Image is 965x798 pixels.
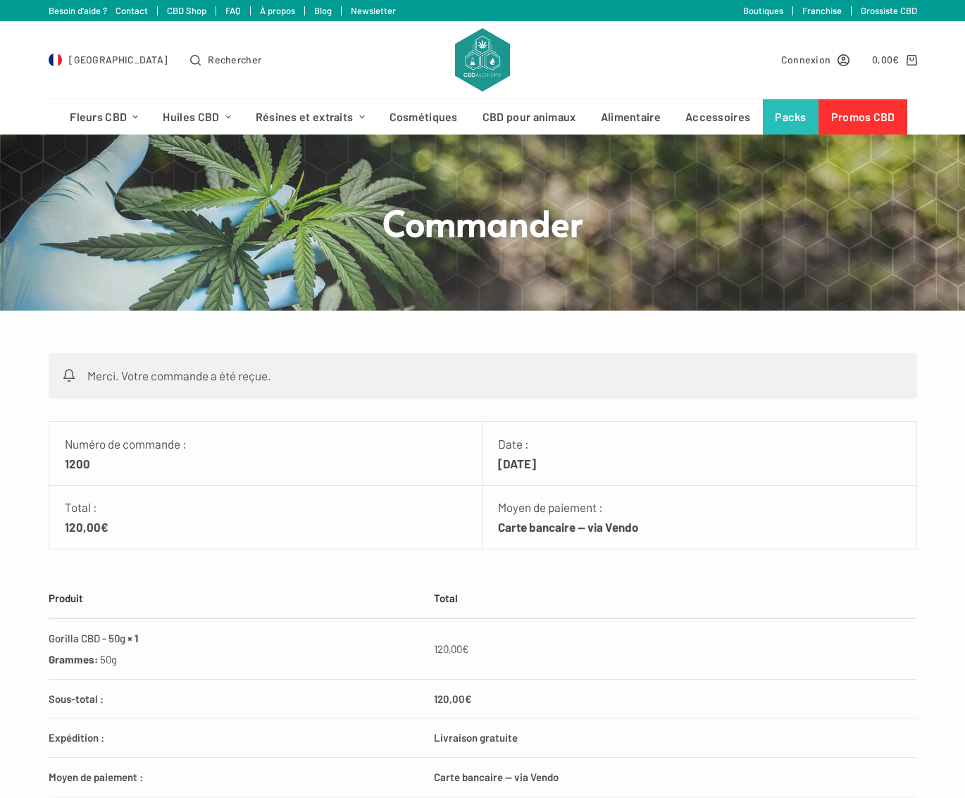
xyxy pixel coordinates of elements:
img: FR Flag [49,53,63,67]
bdi: 0,00 [872,54,899,66]
a: Franchise [802,5,842,16]
strong: Grammes: [49,653,98,666]
li: Moyen de paiement : [482,485,916,549]
a: Newsletter [351,5,396,16]
a: Boutiques [743,5,783,16]
nav: Menu d’en-tête [58,99,908,135]
span: € [462,642,469,655]
p: Merci. Votre commande a été reçue. [49,353,917,399]
li: Date : [482,422,916,486]
strong: 1200 [65,454,466,473]
a: Fleurs CBD [58,99,151,135]
a: Accessoires [673,99,762,135]
span: [GEOGRAPHIC_DATA] [69,51,168,68]
p: 50g [100,651,117,668]
th: Moyen de paiement : [49,758,427,797]
strong: × 1 [127,632,138,644]
td: Livraison gratuite [426,718,916,758]
span: Rechercher [208,51,261,68]
h1: Commander [218,199,747,245]
a: Panier d’achat [872,51,916,68]
span: € [465,692,472,705]
strong: [DATE] [498,454,900,473]
img: CBD Alchemy [455,28,510,92]
td: Carte bancaire — via Vendo [426,758,916,797]
button: Ouvrir le formulaire de recherche [190,51,261,68]
span: € [892,54,899,66]
span: 120,00 [434,692,472,705]
a: CBD pour animaux [470,99,588,135]
a: Grossiste CBD [861,5,917,16]
a: CBD Shop [167,5,206,16]
a: Alimentaire [588,99,673,135]
a: Blog [314,5,332,16]
a: Cosmétiques [377,99,470,135]
th: Expédition : [49,718,427,758]
th: Sous-total : [49,679,427,718]
bdi: 120,00 [434,642,469,655]
th: Produit [49,579,427,618]
a: Résines et extraits [243,99,377,135]
a: Gorilla CBD - 50g [49,632,125,644]
a: Huiles CBD [151,99,243,135]
a: Packs [763,99,819,135]
li: Numéro de commande : [49,422,483,486]
li: Total : [49,485,483,549]
strong: Carte bancaire — via Vendo [498,517,900,537]
th: Total [426,579,916,618]
span: Connexion [781,51,831,68]
a: Select Country [49,51,168,68]
a: Promos CBD [818,99,907,135]
a: À propos [260,5,295,16]
a: FAQ [225,5,241,16]
a: Connexion [781,51,850,68]
a: Besoin d'aide ? Contact [49,5,148,16]
span: € [101,520,108,534]
bdi: 120,00 [65,520,108,534]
